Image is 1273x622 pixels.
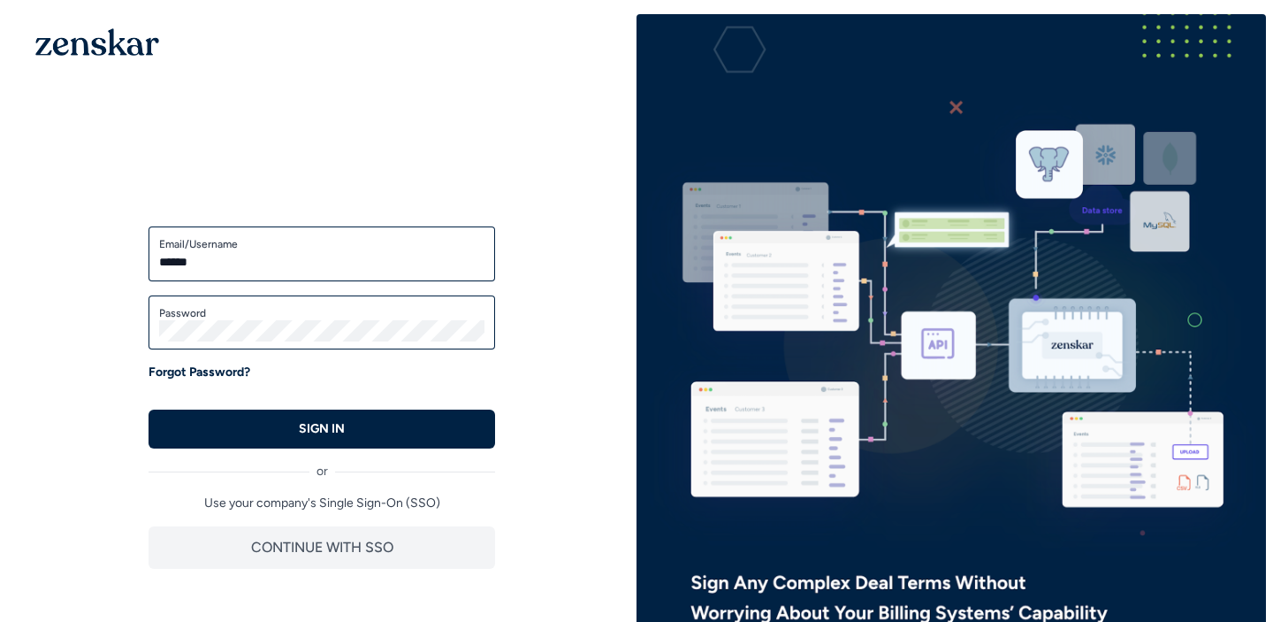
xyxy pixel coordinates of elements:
[149,449,495,480] div: or
[299,420,345,438] p: SIGN IN
[149,526,495,569] button: CONTINUE WITH SSO
[149,410,495,449] button: SIGN IN
[159,306,484,320] label: Password
[35,28,159,56] img: 1OGAJ2xQqyY4LXKgY66KYq0eOWRCkrZdAb3gUhuVAqdWPZE9SRJmCz+oDMSn4zDLXe31Ii730ItAGKgCKgCCgCikA4Av8PJUP...
[159,237,484,251] label: Email/Username
[149,364,250,381] a: Forgot Password?
[149,495,495,512] p: Use your company's Single Sign-On (SSO)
